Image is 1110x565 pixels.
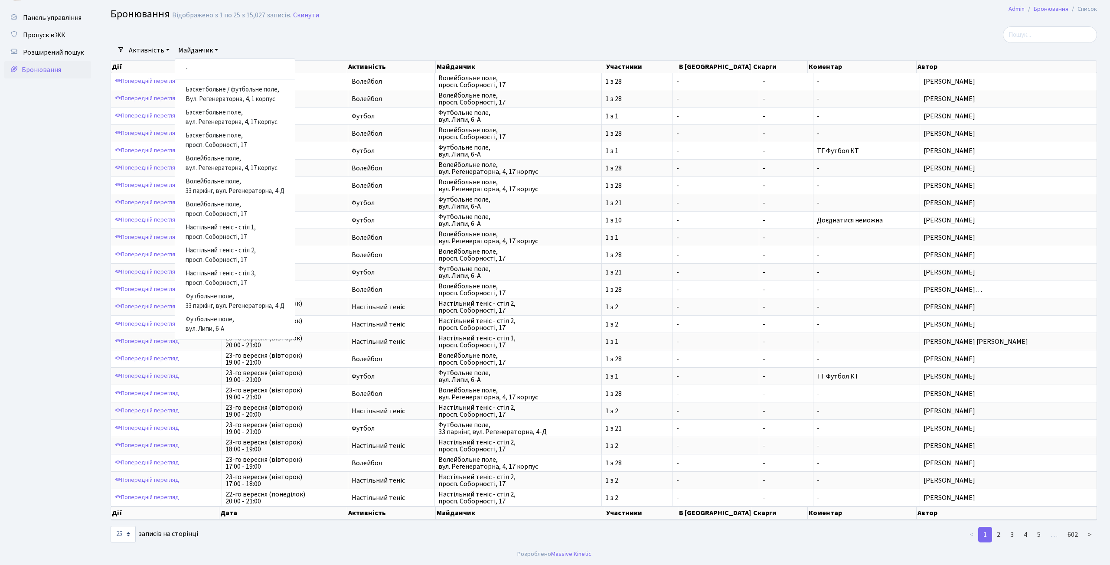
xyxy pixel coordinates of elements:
[763,269,810,276] span: -
[113,317,181,331] a: Попередній перегляд
[175,62,295,76] a: -
[978,527,992,542] a: 1
[676,373,755,380] span: -
[352,425,431,432] span: Футбол
[817,216,883,225] span: Доєднатися неможна
[676,390,755,397] span: -
[438,439,598,453] span: Настільний теніс - стіл 2, просп. Соборності, 17
[352,408,431,415] span: Настільний теніс
[817,285,819,294] span: -
[605,199,669,206] span: 1 з 21
[676,182,755,189] span: -
[924,165,1093,172] span: [PERSON_NAME]
[438,109,598,123] span: Футбольне поле, вул. Липи, 6-А
[438,92,598,106] span: Волейбольне поле, просп. Соборності, 17
[605,494,669,501] span: 1 з 2
[763,321,810,328] span: -
[676,78,755,85] span: -
[676,147,755,154] span: -
[924,460,1093,467] span: [PERSON_NAME]
[352,182,431,189] span: Волейбол
[113,474,181,487] a: Попередній перегляд
[678,506,752,519] th: В [GEOGRAPHIC_DATA]
[605,130,669,137] span: 1 з 28
[113,369,181,383] a: Попередній перегляд
[924,113,1093,120] span: [PERSON_NAME]
[808,61,917,73] th: Коментар
[438,421,598,435] span: Футбольне поле, 33 паркінг, вул. Регенераторна, 4-Д
[817,302,819,312] span: -
[1032,527,1046,542] a: 5
[438,196,598,210] span: Футбольне поле, вул. Липи, 6-А
[817,181,819,190] span: -
[113,439,181,452] a: Попередній перегляд
[113,352,181,366] a: Попередній перегляд
[113,161,181,175] a: Попередній перегляд
[225,369,344,383] span: 23-го вересня (вівторок) 19:00 - 21:00
[352,147,431,154] span: Футбол
[175,152,295,175] a: Волейбольне поле,вул. Регенераторна, 4, 17 корпус
[817,493,819,503] span: -
[125,43,173,58] a: Активність
[817,77,819,86] span: -
[113,335,181,348] a: Попередній перегляд
[517,549,593,559] div: Розроблено .
[113,231,181,244] a: Попередній перегляд
[605,269,669,276] span: 1 з 21
[111,506,219,519] th: Дії
[763,95,810,102] span: -
[175,175,295,198] a: Волейбольне поле,33 паркінг, вул. Регенераторна, 4-Д
[817,111,819,121] span: -
[175,221,295,244] a: Настільний теніс - стіл 1,просп. Соборності, 17
[763,460,810,467] span: -
[113,421,181,435] a: Попередній перегляд
[438,335,598,349] span: Настільний теніс - стіл 1, просп. Соборності, 17
[113,248,181,261] a: Попередній перегляд
[352,165,431,172] span: Волейбол
[676,304,755,310] span: -
[1005,527,1019,542] a: 3
[817,129,819,138] span: -
[438,491,598,505] span: Настільний теніс - стіл 2, просп. Соборності, 17
[22,65,61,75] span: Бронювання
[113,387,181,400] a: Попередній перегляд
[347,506,436,519] th: Активність
[352,217,431,224] span: Футбол
[111,7,170,22] span: Бронювання
[225,335,344,349] span: 23-го вересня (вівторок) 20:00 - 21:00
[113,144,181,157] a: Попередній перегляд
[676,356,755,363] span: -
[438,317,598,331] span: Настільний теніс - стіл 2, просп. Соборності, 17
[924,321,1093,328] span: [PERSON_NAME]
[1019,527,1032,542] a: 4
[605,78,669,85] span: 1 з 28
[175,129,295,152] a: Баскетбольне поле,просп. Соборності, 17
[219,506,347,519] th: Дата
[605,182,669,189] span: 1 з 28
[763,286,810,293] span: -
[438,456,598,470] span: Волейбольне поле, вул. Регенераторна, 4, 17 корпус
[175,198,295,221] a: Волейбольне поле,просп. Соборності, 17
[605,217,669,224] span: 1 з 10
[924,147,1093,154] span: [PERSON_NAME]
[438,300,598,314] span: Настільний теніс - стіл 2, просп. Соборності, 17
[352,442,431,449] span: Настільний теніс
[992,527,1006,542] a: 2
[924,304,1093,310] span: [PERSON_NAME]
[4,61,91,78] a: Бронювання
[676,217,755,224] span: -
[924,182,1093,189] span: [PERSON_NAME]
[438,387,598,401] span: Волейбольне поле, вул. Регенераторна, 4, 17 корпус
[924,78,1093,85] span: [PERSON_NAME]
[817,163,819,173] span: -
[225,404,344,418] span: 23-го вересня (вівторок) 19:00 - 20:00
[924,130,1093,137] span: [PERSON_NAME]
[113,283,181,296] a: Попередній перегляд
[352,130,431,137] span: Волейбол
[817,233,819,242] span: -
[924,217,1093,224] span: [PERSON_NAME]
[1003,26,1097,43] input: Пошук...
[172,11,291,20] div: Відображено з 1 по 25 з 15,027 записів.
[352,95,431,102] span: Волейбол
[676,321,755,328] span: -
